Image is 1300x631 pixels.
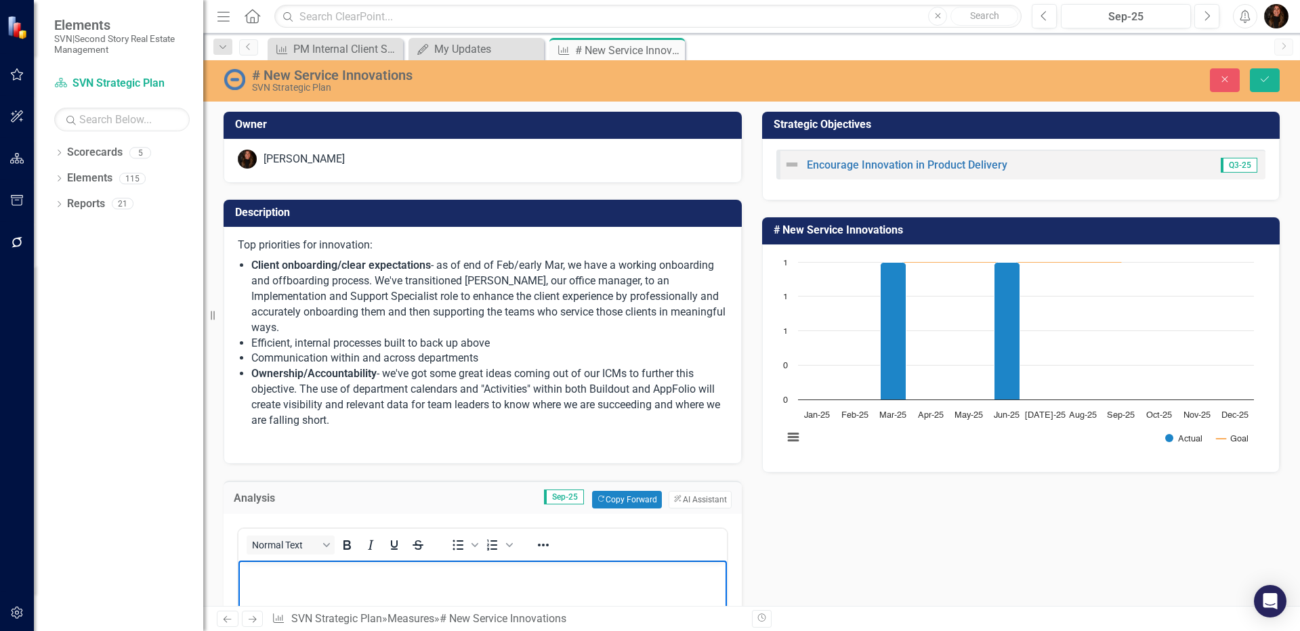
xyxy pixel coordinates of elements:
text: Oct-25 [1146,411,1171,420]
div: Bullet list [446,536,480,554]
button: Sep-25 [1061,4,1191,28]
button: Show Actual [1165,433,1202,443]
h3: Analysis [234,492,324,504]
text: Nov-25 [1183,411,1210,420]
small: SVN|Second Story Real Estate Management [54,33,190,56]
text: Aug-25 [1069,411,1097,420]
a: Measures [387,612,434,625]
button: Block Normal Text [247,536,335,554]
text: Jan-25 [804,411,830,420]
div: 5 [129,147,151,158]
p: - we've got some great ideas coming out of our ICMs to further this objective. The use of departm... [251,366,728,428]
h3: Owner [235,118,735,131]
text: Feb-25 [841,411,868,420]
text: Dec-25 [1221,411,1248,420]
div: Sep-25 [1066,9,1186,25]
div: Open Intercom Messenger [1254,585,1286,617]
path: Jun-25, 1. Actual. [994,262,1020,399]
span: Search [970,10,999,21]
button: Show Goal [1217,433,1249,443]
p: Communication within and across departments [251,351,728,366]
strong: Ownership/Accountability [251,367,377,380]
text: 0 [783,362,788,370]
img: Jill Allen [1264,4,1288,28]
div: 115 [119,173,146,184]
input: Search Below... [54,108,190,131]
button: Copy Forward [592,491,662,508]
div: Numbered list [481,536,515,554]
text: May-25 [955,411,983,420]
button: Strikethrough [406,536,429,554]
div: Chart. Highcharts interactive chart. [776,255,1266,458]
div: SVN Strategic Plan [252,83,816,93]
span: Normal Text [252,540,318,550]
path: Mar-25, 1. Actual. [880,262,906,399]
a: SVN Strategic Plan [54,76,190,91]
svg: Interactive chart [776,255,1261,458]
h3: Strategic Objectives [774,118,1274,131]
p: Efficient, internal processes built to back up above [251,336,728,351]
div: # New Service Innovations [440,612,566,625]
button: Italic [359,536,382,554]
a: Scorecards [67,145,123,160]
div: # New Service Innovations [252,68,816,83]
button: Search [950,7,1018,26]
img: ClearPoint Strategy [7,16,30,39]
div: # New Service Innovations [575,42,682,59]
div: My Updates [434,41,541,58]
h3: Description [235,206,735,219]
a: Reports [67,196,105,212]
a: Elements [67,171,112,186]
button: AI Assistant [669,491,731,508]
a: Encourage Innovation in Product Delivery [807,158,1007,171]
text: 1 [783,259,788,267]
h3: # New Service Innovations [774,224,1274,236]
span: Sep-25 [544,489,584,504]
a: SVN Strategic Plan [291,612,382,625]
img: Jill Allen [238,150,257,169]
button: Bold [335,536,358,554]
p: Top priorities for innovation: [238,238,728,256]
div: 21 [112,198,133,210]
div: [PERSON_NAME] [264,152,345,167]
strong: Client onboarding/clear expectations [251,259,431,271]
text: Apr-25 [918,411,944,420]
button: View chart menu, Chart [784,428,803,447]
span: Q3-25 [1221,158,1257,173]
text: 1 [783,327,788,336]
img: Not Defined [784,156,800,173]
a: My Updates [412,41,541,58]
button: Underline [383,536,406,554]
div: » » [272,611,741,627]
text: Mar-25 [879,411,906,420]
text: Jun-25 [994,411,1020,420]
text: 1 [783,292,788,301]
a: PM Internal Client Scorecard [271,41,400,58]
img: No Information [224,68,245,90]
span: Elements [54,17,190,33]
button: Reveal or hide additional toolbar items [532,536,555,554]
input: Search ClearPoint... [274,5,1022,28]
p: - as of end of Feb/early Mar, we have a working onboarding and offboarding process. We've transit... [251,258,728,335]
g: Goal, series 2 of 2. Line with 12 data points. [817,259,1123,265]
div: PM Internal Client Scorecard [293,41,400,58]
text: [DATE]-25 [1024,411,1065,420]
text: 0 [783,396,788,405]
text: Sep-25 [1107,411,1135,420]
